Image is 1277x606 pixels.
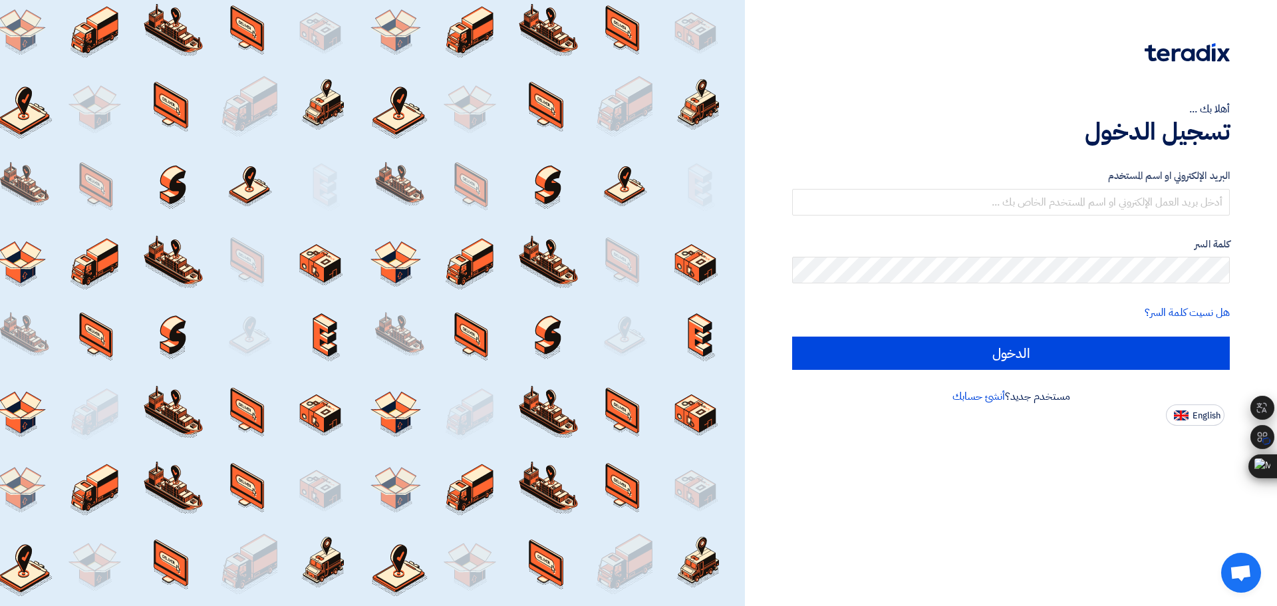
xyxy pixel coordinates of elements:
[792,237,1230,252] label: كلمة السر
[1145,305,1230,321] a: هل نسيت كلمة السر؟
[792,388,1230,404] div: مستخدم جديد؟
[792,189,1230,216] input: أدخل بريد العمل الإلكتروني او اسم المستخدم الخاص بك ...
[1193,411,1220,420] span: English
[1221,553,1261,593] a: Open chat
[952,388,1005,404] a: أنشئ حسابك
[792,101,1230,117] div: أهلا بك ...
[1174,410,1189,420] img: en-US.png
[792,337,1230,370] input: الدخول
[1145,43,1230,62] img: Teradix logo
[792,168,1230,184] label: البريد الإلكتروني او اسم المستخدم
[1166,404,1224,426] button: English
[792,117,1230,146] h1: تسجيل الدخول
